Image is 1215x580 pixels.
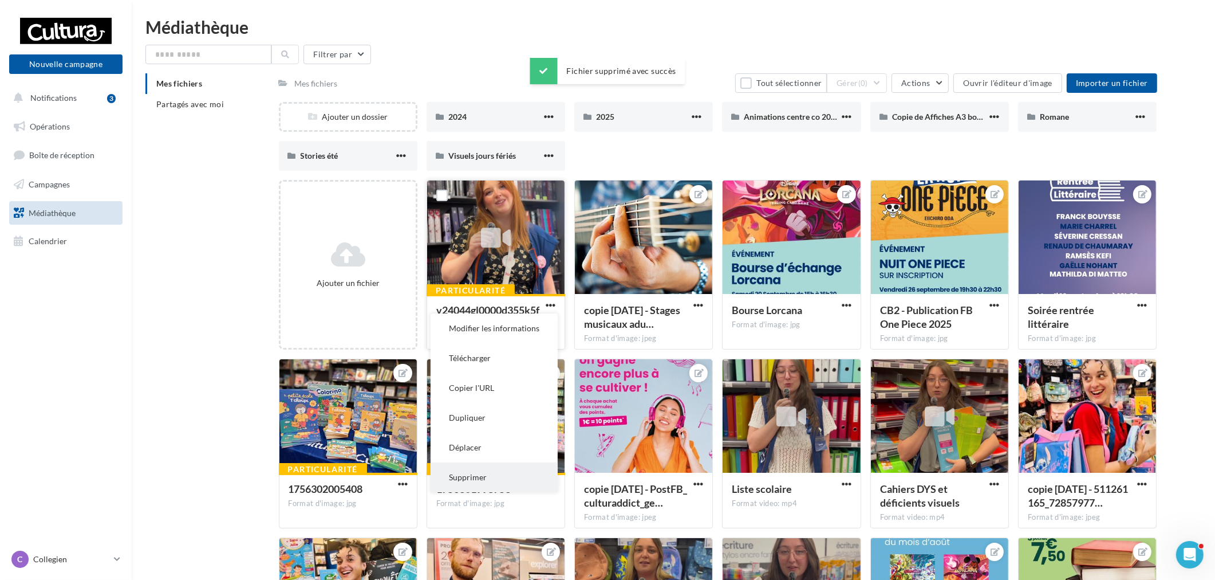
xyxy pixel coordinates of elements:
[303,45,371,64] button: Filtrer par
[880,512,999,523] div: Format video: mp4
[880,304,973,330] span: CB2 - Publication FB One Piece 2025
[29,150,94,160] span: Boîte de réception
[1176,541,1204,569] iframe: Intercom live chat
[584,304,680,330] span: copie 17-09-2025 - Stages musicaux adulte (1)
[1028,483,1128,509] span: copie 10-07-2025 - 511261165_728579773152365_7170125234415461951_n
[431,433,558,463] button: Déplacer
[281,111,416,123] div: Ajouter un dossier
[1028,334,1147,344] div: Format d'image: jpg
[7,173,125,197] a: Campagnes
[7,143,125,167] a: Boîte de réception
[530,58,685,84] div: Fichier supprimé avec succès
[1028,512,1147,523] div: Format d'image: jpeg
[289,483,363,495] span: 1756302005408
[1028,304,1094,330] span: Soirée rentrée littéraire
[7,86,120,110] button: Notifications 3
[596,112,614,122] span: 2025
[1067,73,1157,93] button: Importer un fichier
[30,122,70,131] span: Opérations
[431,343,558,373] button: Télécharger
[9,54,123,74] button: Nouvelle campagne
[9,548,123,570] a: C Collegien
[891,73,949,93] button: Actions
[744,112,840,122] span: Animations centre co 2025
[7,115,125,139] a: Opérations
[279,463,367,476] div: Particularité
[427,463,515,476] div: Particularité
[30,93,77,103] span: Notifications
[285,277,411,289] div: Ajouter un fichier
[29,236,67,246] span: Calendrier
[107,94,116,103] div: 3
[301,151,338,160] span: Stories été
[7,229,125,253] a: Calendrier
[732,499,851,509] div: Format video: mp4
[827,73,887,93] button: Gérer(0)
[880,483,960,509] span: Cahiers DYS et déficients visuels
[7,201,125,225] a: Médiathèque
[1076,78,1148,88] span: Importer un fichier
[431,403,558,433] button: Dupliquer
[901,78,930,88] span: Actions
[858,79,868,88] span: (0)
[735,73,827,93] button: Tout sélectionner
[448,151,516,160] span: Visuels jours fériés
[289,499,408,509] div: Format d'image: jpg
[33,554,109,565] p: Collegien
[431,463,558,492] button: Supprimer
[584,334,703,344] div: Format d'image: jpeg
[584,483,687,509] span: copie 25-07-2025 - PostFB_culturaddict_generique
[18,554,23,565] span: C
[436,304,539,330] span: v24044gl0000d355k5fog65s6edt2tf0
[29,179,70,189] span: Campagnes
[732,304,802,316] span: Bourse Lorcana
[145,18,1201,36] div: Médiathèque
[732,320,851,330] div: Format d'image: jpg
[29,207,76,217] span: Médiathèque
[732,483,792,495] span: Liste scolaire
[431,373,558,403] button: Copier l'URL
[436,499,555,509] div: Format d'image: jpg
[295,78,338,89] div: Mes fichiers
[448,112,467,122] span: 2024
[431,313,558,343] button: Modifier les informations
[584,512,703,523] div: Format d'image: jpeg
[1040,112,1069,122] span: Romane
[880,334,999,344] div: Format d'image: jpg
[156,99,224,109] span: Partagés avec moi
[427,284,515,297] div: Particularité
[892,112,1032,122] span: Copie de Affiches A3 bourses d'échange
[953,73,1062,93] button: Ouvrir l'éditeur d'image
[156,79,202,88] span: Mes fichiers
